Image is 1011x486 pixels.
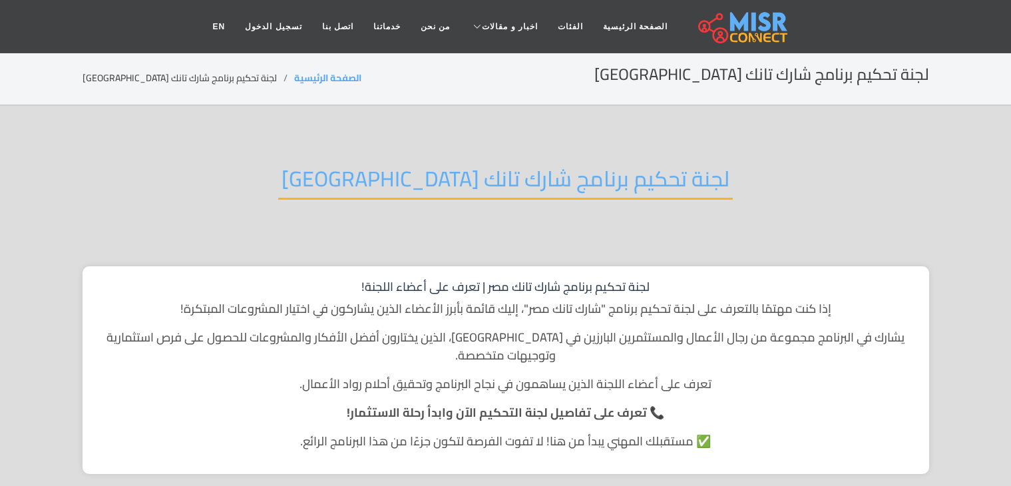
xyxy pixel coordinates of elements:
[548,14,593,39] a: الفئات
[411,14,460,39] a: من نحن
[96,403,916,421] p: 📞 تعرف على تفاصيل لجنة التحكيم الآن وابدأ رحلة الاستثمار!
[235,14,311,39] a: تسجيل الدخول
[482,21,538,33] span: اخبار و مقالات
[312,14,363,39] a: اتصل بنا
[96,375,916,393] p: تعرف على أعضاء اللجنة الذين يساهمون في نجاح البرنامج وتحقيق أحلام رواد الأعمال.
[594,65,929,85] h2: لجنة تحكيم برنامج شارك تانك [GEOGRAPHIC_DATA]
[83,71,294,85] li: لجنة تحكيم برنامج شارك تانك [GEOGRAPHIC_DATA]
[698,10,787,43] img: main.misr_connect
[96,328,916,364] p: يشارك في البرنامج مجموعة من رجال الأعمال والمستثمرين البارزين في [GEOGRAPHIC_DATA]، الذين يختارون...
[363,14,411,39] a: خدماتنا
[96,280,916,294] h1: لجنة تحكيم برنامج شارك تانك مصر | تعرف على أعضاء اللجنة!
[203,14,236,39] a: EN
[460,14,548,39] a: اخبار و مقالات
[278,166,733,200] h2: لجنة تحكيم برنامج شارك تانك [GEOGRAPHIC_DATA]
[96,432,916,450] p: ✅ مستقبلك المهني يبدأ من هنا! لا تفوت الفرصة لتكون جزءًا من هذا البرنامج الرائع.
[96,300,916,318] p: إذا كنت مهتمًا بالتعرف على لجنة تحكيم برنامج "شارك تانك مصر"، إليك قائمة بأبرز الأعضاء الذين يشار...
[294,69,361,87] a: الصفحة الرئيسية
[593,14,678,39] a: الصفحة الرئيسية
